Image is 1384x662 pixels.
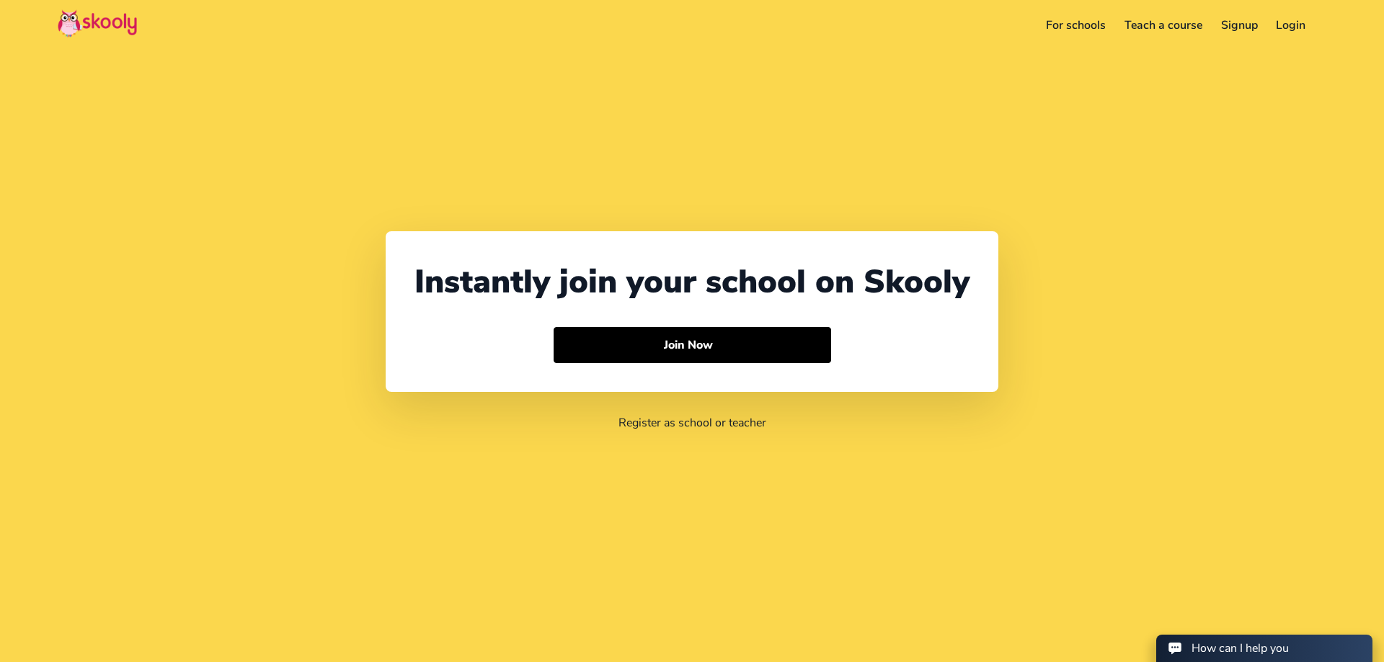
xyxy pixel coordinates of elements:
a: Signup [1212,14,1267,37]
a: Teach a course [1115,14,1212,37]
button: Join Now [554,327,831,363]
a: Register as school or teacher [618,415,766,431]
div: Instantly join your school on Skooly [414,260,970,304]
a: For schools [1037,14,1116,37]
img: Skooly [58,9,137,37]
a: Login [1267,14,1315,37]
